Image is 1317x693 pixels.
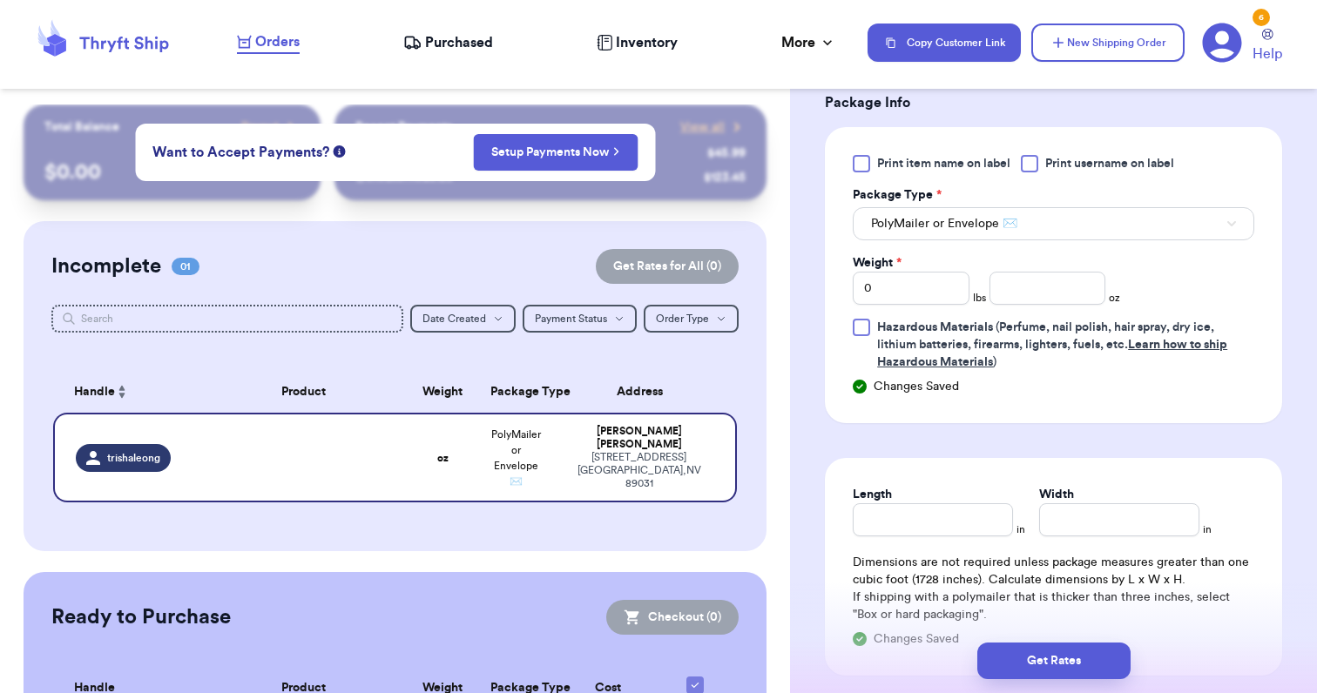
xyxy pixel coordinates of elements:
div: Dimensions are not required unless package measures greater than one cubic foot (1728 inches). Ca... [853,554,1254,623]
a: Setup Payments Now [491,144,619,161]
button: Date Created [410,305,516,333]
button: Order Type [644,305,739,333]
span: PolyMailer or Envelope ✉️ [871,215,1017,232]
a: Orders [237,31,300,54]
a: Payout [241,118,300,136]
span: in [1016,522,1025,536]
button: Payment Status [523,305,637,333]
button: Setup Payments Now [473,134,638,171]
a: 6 [1202,23,1242,63]
a: Purchased [403,32,493,53]
strong: oz [437,453,449,463]
label: Length [853,486,892,503]
button: Checkout (0) [606,600,739,635]
span: View all [680,118,725,136]
span: Print username on label [1045,155,1174,172]
div: $ 45.99 [707,145,746,162]
div: More [781,32,836,53]
button: New Shipping Order [1031,24,1185,62]
span: Inventory [616,32,678,53]
button: Get Rates for All (0) [596,249,739,284]
div: [PERSON_NAME] [PERSON_NAME] [564,425,714,451]
th: Weight [406,371,479,413]
button: Sort ascending [115,381,129,402]
span: Want to Accept Payments? [152,142,329,163]
span: Payout [241,118,279,136]
p: Recent Payments [355,118,452,136]
label: Weight [853,254,902,272]
div: $ 123.45 [704,169,746,186]
h2: Incomplete [51,252,161,280]
th: Address [553,371,737,413]
p: $ 0.00 [44,158,300,186]
th: Product [200,371,406,413]
span: Payment Status [535,313,607,324]
button: PolyMailer or Envelope ✉️ [853,207,1254,240]
button: Get Rates [977,643,1131,679]
p: If shipping with a polymailer that is thicker than three inches, select "Box or hard packaging". [853,589,1254,623]
span: oz [1109,291,1120,305]
h2: Ready to Purchase [51,603,231,631]
span: Print item name on label [877,155,1010,172]
span: (Perfume, nail polish, hair spray, dry ice, lithium batteries, firearms, lighters, fuels, etc. ) [877,321,1227,368]
a: View all [680,118,746,136]
span: 01 [172,258,199,275]
a: Inventory [597,32,678,53]
span: in [1203,522,1212,536]
span: Purchased [425,32,493,53]
h3: Package Info [825,92,1282,113]
input: Search [51,305,403,333]
div: [STREET_ADDRESS] [GEOGRAPHIC_DATA] , NV 89031 [564,451,714,490]
button: Copy Customer Link [868,24,1021,62]
label: Width [1039,486,1074,503]
span: Handle [74,383,115,401]
span: Order Type [656,313,709,324]
a: Help [1253,29,1282,64]
span: Orders [255,31,300,52]
span: Hazardous Materials [877,321,993,333]
th: Package Type [480,371,553,413]
span: Date Created [422,313,486,324]
div: 6 [1253,9,1270,26]
label: Package Type [853,186,942,204]
span: PolyMailer or Envelope ✉️ [491,429,541,487]
p: Total Balance [44,118,119,136]
span: lbs [973,291,986,305]
span: trishaleong [107,451,160,465]
span: Help [1253,44,1282,64]
span: Changes Saved [874,378,959,395]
